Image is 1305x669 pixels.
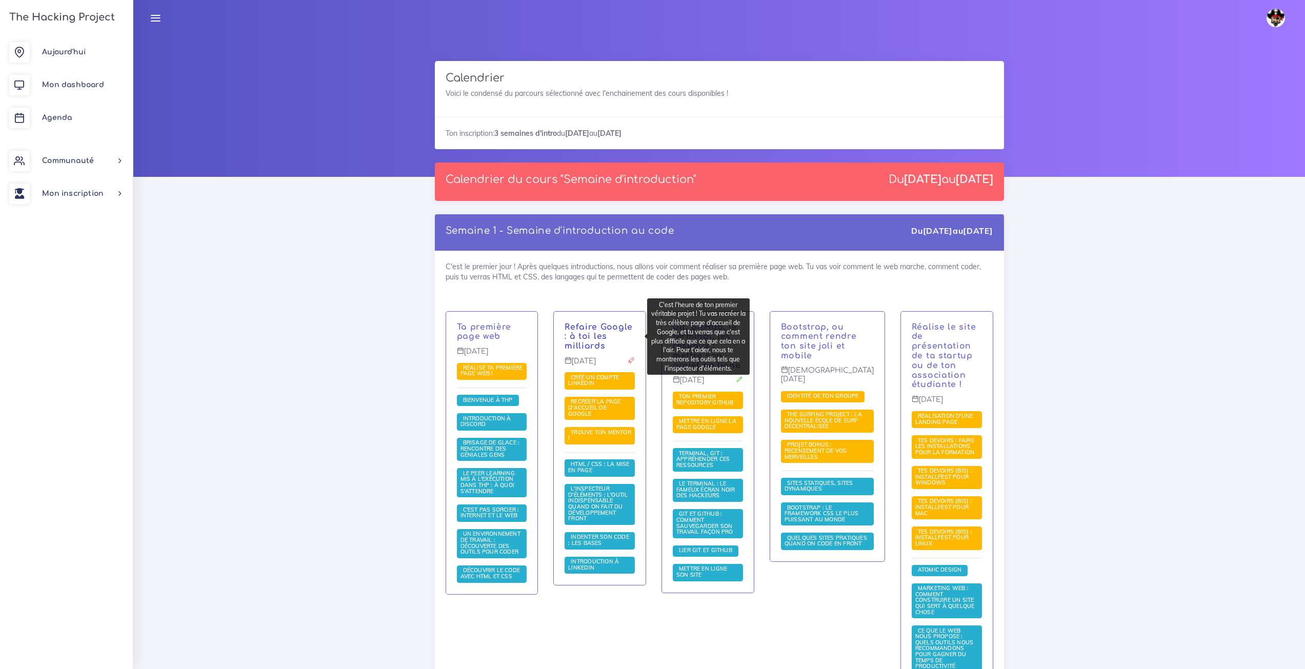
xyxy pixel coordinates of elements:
span: Sites statiques, sites dynamiques [785,479,853,493]
span: Marketing web : comment construire un site qui sert à quelque chose [915,584,975,615]
a: Mettre en ligne la page Google [676,418,736,431]
a: Le Peer learning mis à l'exécution dans THP : à quoi s'attendre [460,470,515,495]
strong: [DATE] [597,129,621,138]
span: Indenter son code : les bases [568,533,629,546]
span: Mon inscription [42,190,104,197]
strong: [DATE] [565,129,589,138]
span: Aujourd'hui [42,48,86,56]
a: Introduction à LinkedIn [568,558,619,572]
a: Ton premier repository GitHub [676,393,736,407]
span: L'inspecteur d'éléments : l'outil indispensable quand on fait du développement front [568,485,628,522]
span: Recréer la page d'accueil de Google [568,398,620,417]
span: C'est pas sorcier : internet et le web [460,506,520,519]
p: [DATE] [457,347,527,363]
div: Du au [911,225,993,237]
span: Mon dashboard [42,81,104,89]
p: [DEMOGRAPHIC_DATA][DATE] [781,366,874,391]
a: Créé un compte LinkedIn [568,374,619,388]
img: avatar [1267,9,1285,27]
div: Du au [889,173,993,186]
span: Tes devoirs : faire les installations pour la formation [915,437,977,456]
span: Créé un compte LinkedIn [568,374,619,387]
a: Indenter son code : les bases [568,534,629,547]
a: Refaire Google : à toi les milliards [565,322,633,351]
span: Agenda [42,114,72,121]
span: Trouve ton mentor ! [568,429,631,442]
p: Voici le condensé du parcours sélectionné avec l'enchainement des cours disponibles ! [446,88,993,98]
a: Lier Git et Github [676,547,735,554]
span: Mettre en ligne son site [676,565,727,578]
a: HTML / CSS : la mise en page [568,461,629,474]
a: Introduction à Discord [460,415,511,429]
p: [DATE] [912,395,982,412]
a: Découvrir le code avec HTML et CSS [460,567,520,580]
span: Découvrir le code avec HTML et CSS [460,566,520,580]
span: PROJET BONUS : recensement de vos merveilles [785,441,847,460]
strong: [DATE] [904,173,941,186]
span: Introduction à LinkedIn [568,558,619,571]
span: Git et GitHub : comment sauvegarder son travail façon pro [676,510,736,535]
p: Bootstrap, ou comment rendre ton site joli et mobile [781,322,874,361]
a: Bienvenue à THP [460,396,515,403]
p: [DATE] [673,376,743,392]
span: Tes devoirs (bis) : Installfest pour Linux [915,528,972,547]
div: C'est l'heure de ton premier véritable projet ! Tu vas recréer la très célèbre page d'accueil de ... [647,298,750,375]
span: Bootstrap : le framework CSS le plus puissant au monde [785,504,858,523]
a: Trouve ton mentor ! [568,429,631,442]
a: Brisage de glace : rencontre des géniales gens [460,439,520,458]
strong: [DATE] [956,173,993,186]
a: Mettre en ligne son site [676,565,727,579]
strong: 3 semaines d'intro [494,129,557,138]
a: L'inspecteur d'éléments : l'outil indispensable quand on fait du développement front [568,485,628,522]
div: Ton inscription: du au [435,117,1004,149]
span: Un environnement de travail : découverte des outils pour coder [460,530,521,555]
span: Introduction à Discord [460,415,511,428]
span: Lier Git et Github [676,546,735,554]
span: The Surfing Project : la nouvelle école de surf décentralisée [785,411,862,430]
span: Tes devoirs (bis) : Installfest pour Windows [915,467,972,486]
strong: [DATE] [923,226,953,236]
h3: The Hacking Project [6,12,115,23]
a: Recréer la page d'accueil de Google [568,398,620,417]
span: Tes devoirs (bis) : Installfest pour MAC [915,497,972,516]
span: Communauté [42,157,94,165]
span: Brisage de glace : rencontre des géniales gens [460,439,520,458]
a: Un environnement de travail : découverte des outils pour coder [460,531,521,556]
span: Réalisation d'une landing page [915,412,973,425]
a: Réalise ta première page web ! [460,364,523,378]
strong: [DATE] [963,226,993,236]
span: Quelques sites pratiques quand on code en front [785,534,867,548]
span: Le Peer learning mis à l'exécution dans THP : à quoi s'attendre [460,470,515,495]
span: Réalise ta première page web ! [460,364,523,377]
p: Calendrier du cours "Semaine d'introduction" [446,173,696,186]
a: Terminal, Git : appréhender ces ressources [676,450,730,469]
span: Le terminal : le fameux écran noir des hackeurs [676,480,735,499]
a: C'est pas sorcier : internet et le web [460,506,520,520]
a: Semaine 1 - Semaine d'introduction au code [446,226,674,236]
span: Identité de ton groupe [785,392,861,399]
a: Ta première page web [457,322,512,341]
span: Atomic Design [915,566,965,573]
a: Le terminal : le fameux écran noir des hackeurs [676,480,735,499]
p: Réalise le site de présentation de ta startup ou de ton association étudiante ! [912,322,982,390]
h3: Calendrier [446,72,993,85]
a: Git et GitHub : comment sauvegarder son travail façon pro [676,511,736,536]
p: [DATE] [565,357,635,373]
span: Ton premier repository GitHub [676,393,736,406]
